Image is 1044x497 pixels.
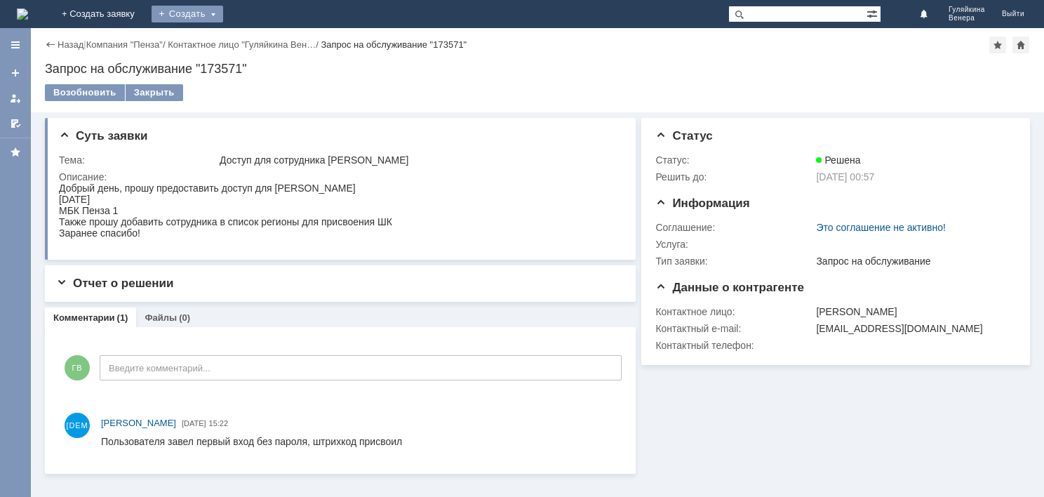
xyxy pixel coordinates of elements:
span: Статус [655,129,712,143]
span: Венера [949,14,985,22]
div: Контактное лицо: [655,306,813,317]
a: Создать заявку [4,62,27,84]
div: Запрос на обслуживание "173571" [45,62,1030,76]
span: Информация [655,197,749,210]
a: Компания "Пенза" [86,39,163,50]
div: Запрос на обслуживание [816,256,1009,267]
div: Сделать домашней страницей [1012,37,1029,53]
span: ГВ [65,355,90,380]
span: Гуляйкина [949,6,985,14]
a: Назад [58,39,83,50]
div: Решить до: [655,171,813,183]
span: [DATE] [182,419,206,428]
div: Тип заявки: [655,256,813,267]
a: [PERSON_NAME] [101,416,176,430]
div: [PERSON_NAME] [816,306,1009,317]
div: / [86,39,168,50]
div: Запрос на обслуживание "173571" [321,39,467,50]
div: Контактный e-mail: [655,323,813,334]
span: Отчет о решении [56,277,173,290]
div: Добавить в избранное [989,37,1006,53]
div: [EMAIL_ADDRESS][DOMAIN_NAME] [816,323,1009,334]
a: Это соглашение не активно! [816,222,946,233]
div: Создать [152,6,223,22]
span: 15:22 [209,419,229,428]
div: (1) [117,312,128,323]
span: [DATE] 00:57 [816,171,874,183]
a: Мои согласования [4,112,27,135]
div: Описание: [59,171,619,183]
a: Перейти на домашнюю страницу [17,8,28,20]
div: / [168,39,321,50]
span: Расширенный поиск [866,6,881,20]
div: Доступ для сотрудника [PERSON_NAME] [220,154,616,166]
div: Тема: [59,154,217,166]
a: Контактное лицо "Гуляйкина Вен… [168,39,316,50]
div: Услуга: [655,239,813,250]
a: Файлы [145,312,177,323]
span: Решена [816,154,860,166]
div: Статус: [655,154,813,166]
div: Контактный телефон: [655,340,813,351]
a: Мои заявки [4,87,27,110]
span: Данные о контрагенте [655,281,804,294]
span: [PERSON_NAME] [101,418,176,428]
span: Суть заявки [59,129,147,143]
a: Комментарии [53,312,115,323]
img: logo [17,8,28,20]
div: (0) [179,312,190,323]
div: | [83,39,86,49]
div: Соглашение: [655,222,813,233]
